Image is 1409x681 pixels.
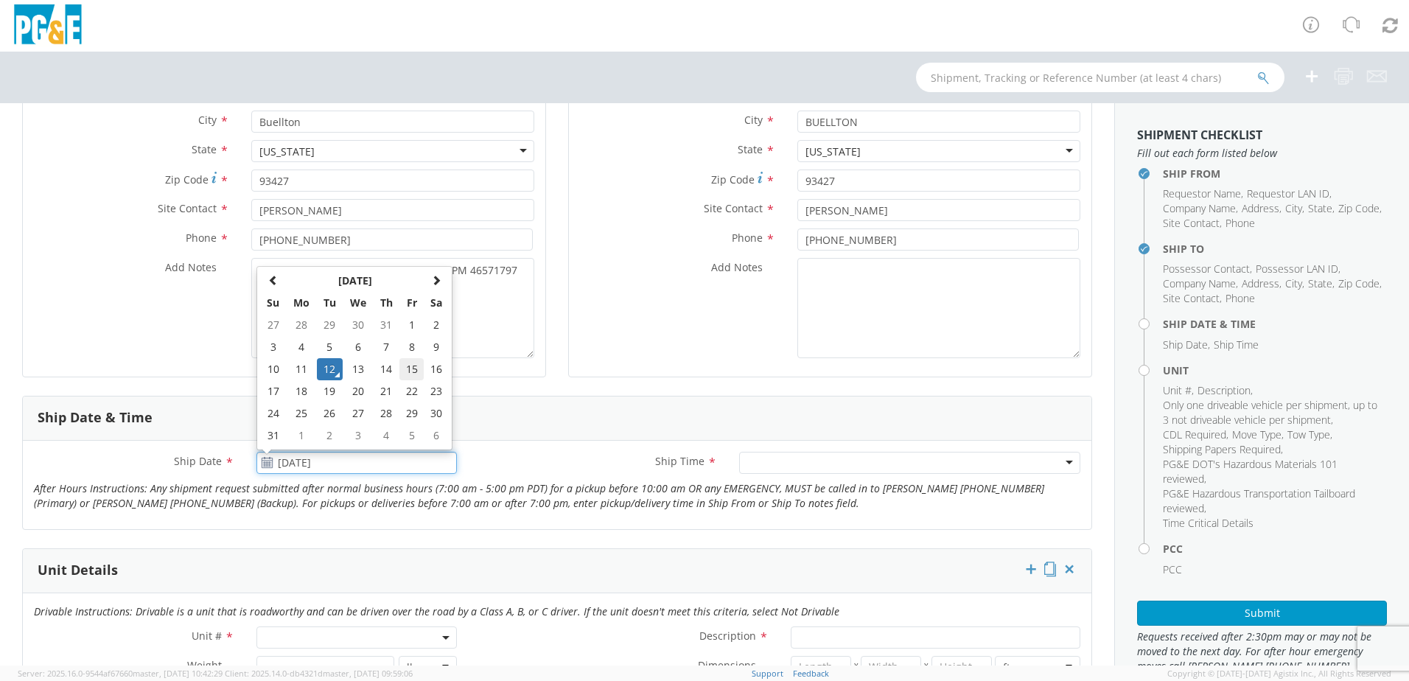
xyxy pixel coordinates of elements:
h4: PCC [1163,543,1387,554]
li: , [1163,338,1210,352]
span: Client: 2025.14.0-db4321d [225,668,413,679]
span: Zip Code [165,172,209,186]
span: Ship Date [174,454,222,468]
li: , [1308,276,1335,291]
td: 16 [424,358,449,380]
td: 27 [260,314,286,336]
span: CDL Required [1163,427,1226,441]
span: Time Critical Details [1163,516,1254,530]
td: 10 [260,358,286,380]
th: Select Month [286,270,424,292]
span: Weight [187,658,222,672]
a: Support [752,668,783,679]
span: Unit # [192,629,222,643]
td: 22 [399,380,424,402]
li: , [1163,291,1222,306]
strong: Shipment Checklist [1137,127,1262,143]
span: State [1308,201,1332,215]
span: State [192,142,217,156]
span: PCC [1163,562,1182,576]
span: Address [1242,201,1279,215]
li: , [1242,201,1282,216]
td: 28 [373,402,399,425]
td: 8 [399,336,424,358]
span: Phone [1226,216,1255,230]
td: 12 [317,358,343,380]
td: 31 [373,314,399,336]
h4: Ship To [1163,243,1387,254]
i: Drivable Instructions: Drivable is a unit that is roadworthy and can be driven over the road by a... [34,604,839,618]
td: 6 [424,425,449,447]
span: Copyright © [DATE]-[DATE] Agistix Inc., All Rights Reserved [1167,668,1391,680]
span: Description [1198,383,1251,397]
span: Company Name [1163,276,1236,290]
span: City [1285,201,1302,215]
td: 4 [373,425,399,447]
span: Previous Month [268,275,279,285]
span: Phone [732,231,763,245]
li: , [1247,186,1332,201]
td: 5 [317,336,343,358]
span: Requestor Name [1163,186,1241,200]
span: Tow Type [1287,427,1330,441]
li: , [1163,383,1194,398]
th: Tu [317,292,343,314]
span: X [851,656,861,678]
span: Site Contact [1163,216,1220,230]
span: Possessor LAN ID [1256,262,1338,276]
td: 25 [286,402,317,425]
span: Phone [1226,291,1255,305]
h3: Ship Date & Time [38,411,153,425]
th: Su [260,292,286,314]
span: Description [699,629,756,643]
button: Submit [1137,601,1387,626]
li: , [1163,427,1228,442]
li: , [1163,216,1222,231]
td: 18 [286,380,317,402]
li: , [1163,398,1383,427]
th: Th [373,292,399,314]
h3: Unit Details [38,563,118,578]
td: 4 [286,336,317,358]
input: Shipment, Tracking or Reference Number (at least 4 chars) [916,63,1284,92]
li: , [1308,201,1335,216]
th: Fr [399,292,424,314]
a: Feedback [793,668,829,679]
td: 29 [317,314,343,336]
th: Mo [286,292,317,314]
span: Unit # [1163,383,1192,397]
span: Ship Time [1214,338,1259,352]
h4: Unit [1163,365,1387,376]
td: 24 [260,402,286,425]
li: , [1163,486,1383,516]
span: master, [DATE] 10:42:29 [133,668,223,679]
td: 27 [343,402,374,425]
td: 30 [343,314,374,336]
span: Only one driveable vehicle per shipment, up to 3 not driveable vehicle per shipment [1163,398,1377,427]
span: master, [DATE] 09:59:06 [323,668,413,679]
span: State [1308,276,1332,290]
input: Width [861,656,921,678]
li: , [1163,186,1243,201]
td: 9 [424,336,449,358]
li: , [1198,383,1253,398]
span: City [198,113,217,127]
span: Add Notes [711,260,763,274]
span: Shipping Papers Required [1163,442,1281,456]
span: City [744,113,763,127]
i: After Hours Instructions: Any shipment request submitted after normal business hours (7:00 am - 5... [34,481,1044,510]
span: Zip Code [1338,201,1380,215]
td: 31 [260,425,286,447]
span: Dimensions [698,658,756,672]
td: 2 [424,314,449,336]
span: Site Contact [704,201,763,215]
li: , [1163,276,1238,291]
span: Fill out each form listed below [1137,146,1387,161]
h4: Ship From [1163,168,1387,179]
td: 20 [343,380,374,402]
td: 1 [399,314,424,336]
span: Company Name [1163,201,1236,215]
span: Zip Code [711,172,755,186]
td: 28 [286,314,317,336]
td: 1 [286,425,317,447]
